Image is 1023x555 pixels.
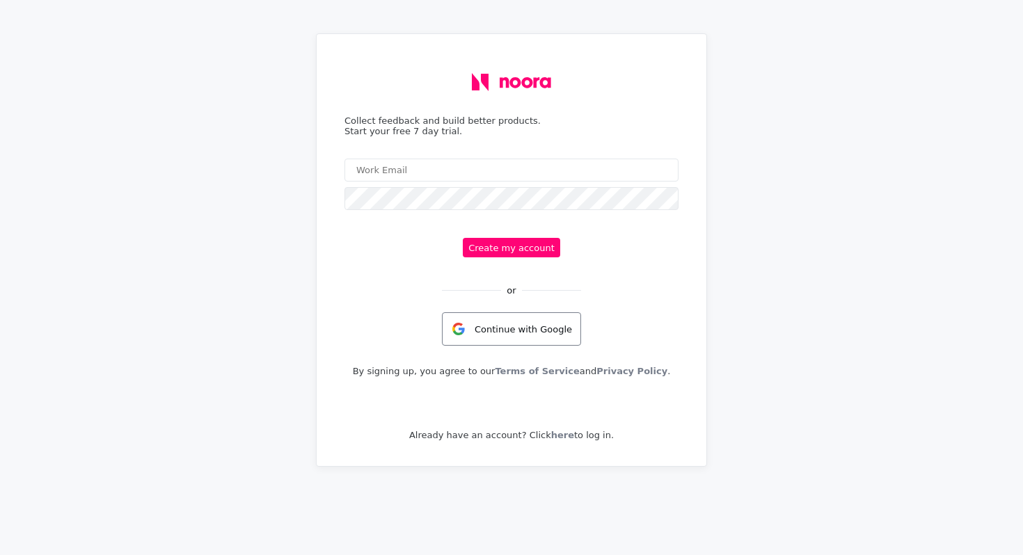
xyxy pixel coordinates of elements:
p: Already have an account? Click to log in. [409,430,614,440]
input: Work Email [344,159,679,182]
a: here [551,427,574,443]
button: Create my account [463,238,560,257]
div: Collect feedback and build better products. Start your free 7 day trial. [344,115,679,136]
a: Privacy Policy [596,363,667,379]
a: Terms of Service [495,363,579,379]
p: By signing up, you agree to our and . [353,366,671,376]
div: or [507,285,516,296]
div: Continue with Google [442,312,581,346]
